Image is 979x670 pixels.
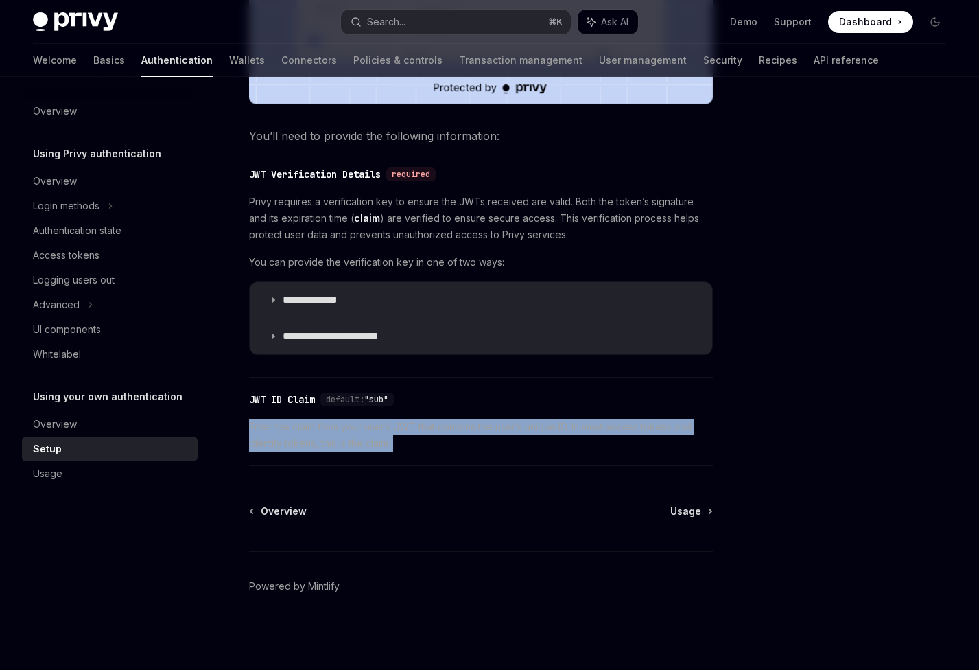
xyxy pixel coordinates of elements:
[93,44,125,77] a: Basics
[670,505,711,518] a: Usage
[367,14,405,30] div: Search...
[249,579,340,593] a: Powered by Mintlify
[22,218,198,243] a: Authentication state
[341,10,571,34] button: Search...⌘K
[601,15,628,29] span: Ask AI
[33,103,77,119] div: Overview
[924,11,946,33] button: Toggle dark mode
[548,16,563,27] span: ⌘ K
[33,173,77,189] div: Overview
[386,167,436,181] div: required
[33,389,182,405] h5: Using your own authentication
[229,44,265,77] a: Wallets
[670,505,701,518] span: Usage
[141,44,213,77] a: Authentication
[578,10,638,34] button: Ask AI
[703,44,742,77] a: Security
[249,393,315,406] div: JWT ID Claim
[250,505,307,518] a: Overview
[599,44,687,77] a: User management
[261,505,307,518] span: Overview
[33,465,62,482] div: Usage
[249,419,713,452] span: Enter the claim from your user’s JWT that contains the user’s unique ID. In most access tokens an...
[33,12,118,32] img: dark logo
[326,394,364,405] span: default:
[33,416,77,432] div: Overview
[22,412,198,437] a: Overview
[22,99,198,124] a: Overview
[249,194,713,243] span: Privy requires a verification key to ensure the JWTs received are valid. Both the token’s signatu...
[22,317,198,342] a: UI components
[774,15,812,29] a: Support
[22,437,198,461] a: Setup
[459,44,582,77] a: Transaction management
[249,167,381,181] div: JWT Verification Details
[249,126,713,146] span: You’ll need to provide the following information:
[33,321,101,338] div: UI components
[33,272,115,288] div: Logging users out
[353,44,443,77] a: Policies & controls
[33,146,161,162] h5: Using Privy authentication
[281,44,337,77] a: Connectors
[22,461,198,486] a: Usage
[828,11,913,33] a: Dashboard
[354,212,380,224] a: claim
[839,15,892,29] span: Dashboard
[33,44,77,77] a: Welcome
[22,243,198,268] a: Access tokens
[33,222,121,239] div: Authentication state
[759,44,797,77] a: Recipes
[22,268,198,292] a: Logging users out
[33,297,80,313] div: Advanced
[22,169,198,194] a: Overview
[249,254,713,270] span: You can provide the verification key in one of two ways:
[33,441,62,457] div: Setup
[814,44,879,77] a: API reference
[22,342,198,367] a: Whitelabel
[33,198,99,214] div: Login methods
[33,346,81,362] div: Whitelabel
[33,247,99,264] div: Access tokens
[730,15,757,29] a: Demo
[364,394,388,405] span: "sub"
